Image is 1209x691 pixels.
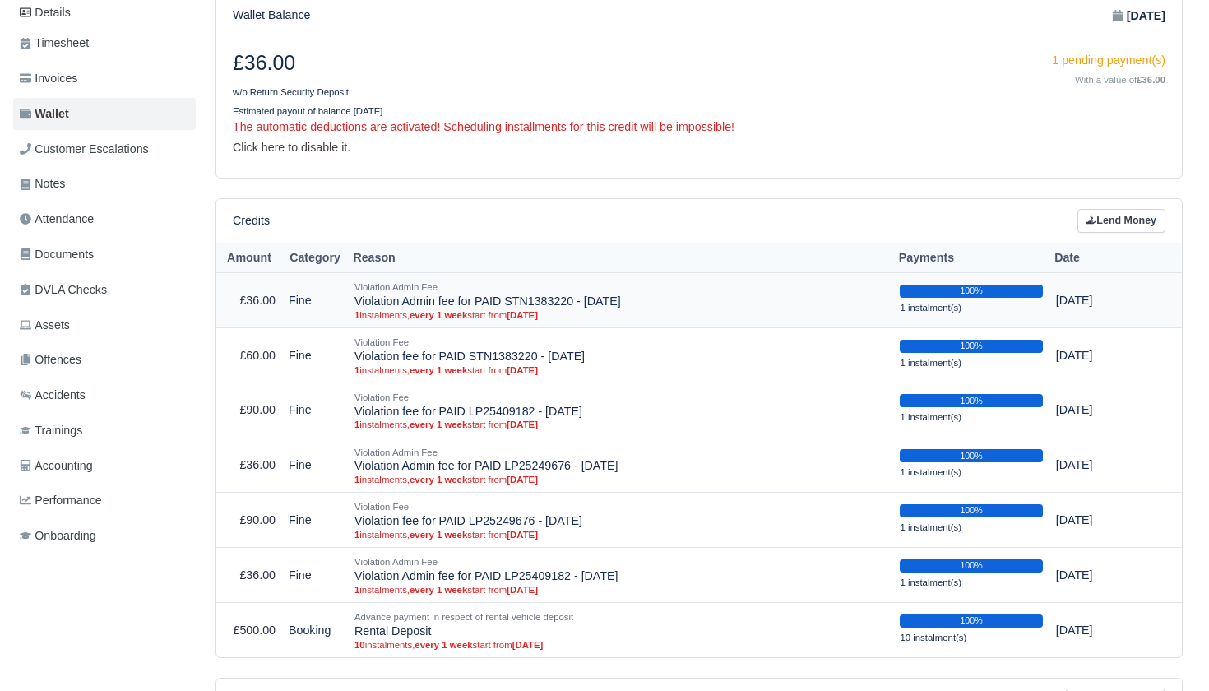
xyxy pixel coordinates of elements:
th: Date [1049,243,1156,273]
small: w/o Return Security Deposit [233,87,349,97]
strong: £36.00 [1137,75,1165,85]
a: DVLA Checks [13,274,196,306]
a: Timesheet [13,27,196,59]
div: 100% [900,504,1042,517]
small: Advance payment in respect of rental vehicle deposit [354,612,573,622]
td: Fine [282,383,348,438]
td: Booking [282,602,348,656]
th: Category [282,243,348,273]
td: Fine [282,438,348,493]
span: Invoices [20,69,77,88]
small: 1 instalment(s) [900,522,961,532]
th: Reason [348,243,893,273]
iframe: Chat Widget [1127,612,1209,691]
small: 1 instalment(s) [900,303,961,313]
td: £36.00 [216,548,282,603]
th: Amount [216,243,282,273]
span: Accidents [20,386,86,405]
span: Wallet [20,104,69,123]
a: Onboarding [13,520,196,552]
td: Violation fee for PAID STN1383220 - [DATE] [348,328,893,383]
small: Violation Admin Fee [354,282,438,292]
a: Accidents [13,379,196,411]
td: Violation Admin fee for PAID LP25409182 - [DATE] [348,548,893,603]
a: Wallet [13,98,196,130]
span: DVLA Checks [20,281,107,299]
strong: every 1 week [410,475,467,485]
span: Timesheet [20,34,89,53]
strong: 1 [354,310,359,320]
small: instalments, start from [354,364,887,376]
a: Performance [13,485,196,517]
div: 100% [900,394,1042,407]
small: instalments, start from [354,474,887,485]
span: Documents [20,245,94,264]
span: Performance [20,491,102,510]
td: Fine [282,273,348,328]
td: £90.00 [216,493,282,548]
td: Violation Admin fee for PAID LP25249676 - [DATE] [348,438,893,493]
small: instalments, start from [354,529,887,540]
small: Violation Admin Fee [354,448,438,457]
strong: 1 [354,475,359,485]
td: £36.00 [216,273,282,328]
small: 10 instalment(s) [900,633,966,642]
a: Trainings [13,415,196,447]
small: 1 instalment(s) [900,358,961,368]
strong: [DATE] [507,475,538,485]
small: 1 instalment(s) [900,577,961,587]
span: Onboarding [20,526,96,545]
strong: [DATE] [507,365,538,375]
small: 1 instalment(s) [900,412,961,422]
div: 100% [900,285,1042,298]
td: Fine [282,493,348,548]
a: Notes [13,168,196,200]
div: 100% [900,340,1042,353]
small: instalments, start from [354,419,887,430]
small: Violation Fee [354,502,409,512]
td: Violation fee for PAID LP25249676 - [DATE] [348,493,893,548]
small: Violation Admin Fee [354,557,438,567]
strong: every 1 week [410,585,467,595]
a: Offences [13,344,196,376]
td: [DATE] [1049,493,1156,548]
td: Fine [282,328,348,383]
strong: [DATE] [507,530,538,540]
td: Violation Admin fee for PAID STN1383220 - [DATE] [348,273,893,328]
small: instalments, start from [354,639,887,651]
small: instalments, start from [354,584,887,596]
td: [DATE] [1049,273,1156,328]
a: Lend Money [1077,209,1165,233]
small: Violation Fee [354,337,409,347]
small: With a value of [1075,75,1165,85]
small: 1 instalment(s) [900,467,961,477]
strong: every 1 week [415,640,472,650]
span: Accounting [20,457,93,475]
span: Attendance [20,210,94,229]
strong: [DATE] [1127,7,1165,26]
a: Click here to disable it. [233,141,350,154]
strong: every 1 week [410,420,467,429]
div: 100% [900,614,1042,628]
th: Payments [893,243,1049,273]
div: 100% [900,449,1042,462]
strong: every 1 week [410,365,467,375]
strong: [DATE] [512,640,544,650]
strong: [DATE] [507,310,538,320]
td: £90.00 [216,383,282,438]
span: Trainings [20,421,82,440]
a: Attendance [13,203,196,235]
td: [DATE] [1049,383,1156,438]
a: Accounting [13,450,196,482]
div: 1 pending payment(s) [711,51,1165,70]
a: Documents [13,239,196,271]
span: Notes [20,174,65,193]
a: Customer Escalations [13,133,196,165]
strong: [DATE] [507,585,538,595]
td: Rental Deposit [348,602,893,656]
strong: every 1 week [410,530,467,540]
td: [DATE] [1049,548,1156,603]
td: [DATE] [1049,438,1156,493]
h6: Credits [233,214,270,228]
